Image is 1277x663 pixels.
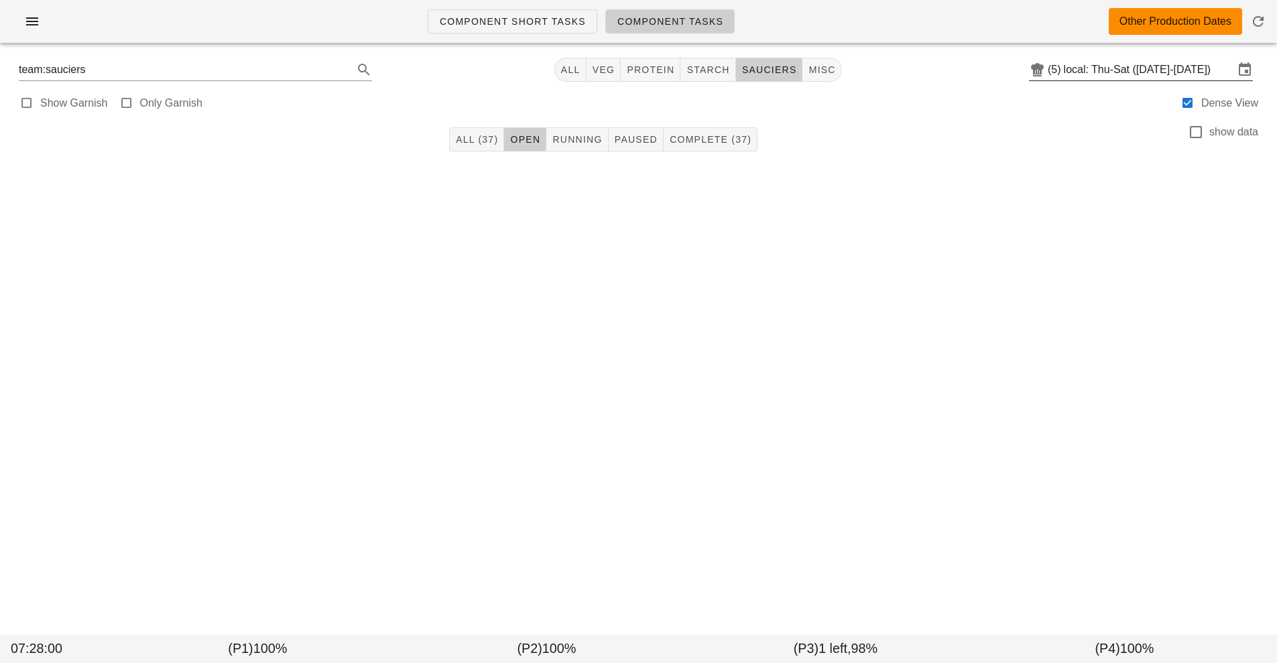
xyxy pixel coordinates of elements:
[617,16,723,27] span: Component Tasks
[509,134,540,145] span: Open
[802,58,841,82] button: misc
[560,64,581,75] span: All
[741,64,797,75] span: sauciers
[1119,13,1231,29] div: Other Production Dates
[1201,97,1258,110] label: Dense View
[605,9,735,34] a: Component Tasks
[664,127,757,152] button: Complete (37)
[626,64,674,75] span: protein
[587,58,621,82] button: veg
[552,134,602,145] span: Running
[449,127,504,152] button: All (37)
[592,64,615,75] span: veg
[680,58,735,82] button: starch
[1048,63,1064,76] div: (5)
[621,58,680,82] button: protein
[504,127,546,152] button: Open
[554,58,587,82] button: All
[1209,125,1258,139] label: show data
[140,97,202,110] label: Only Garnish
[455,134,498,145] span: All (37)
[546,127,608,152] button: Running
[428,9,597,34] a: Component Short Tasks
[669,134,751,145] span: Complete (37)
[40,97,108,110] label: Show Garnish
[609,127,664,152] button: Paused
[808,64,835,75] span: misc
[439,16,586,27] span: Component Short Tasks
[614,134,658,145] span: Paused
[736,58,803,82] button: sauciers
[686,64,729,75] span: starch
